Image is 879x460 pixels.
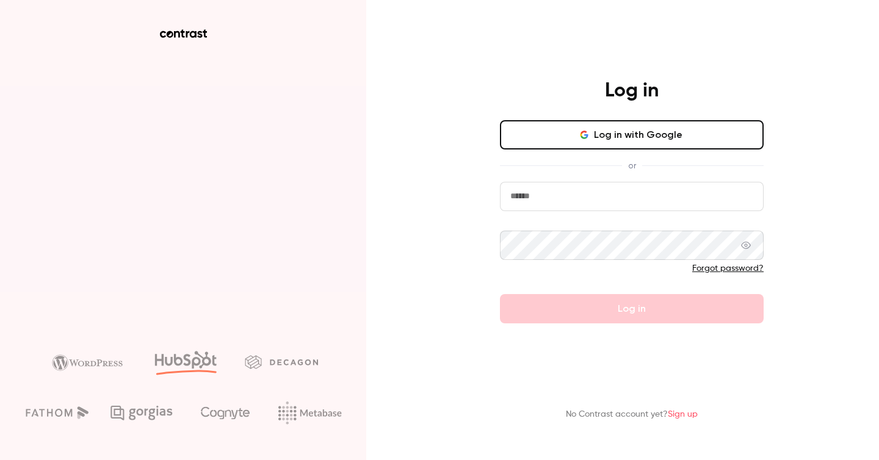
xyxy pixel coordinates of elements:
[692,264,764,273] a: Forgot password?
[605,79,659,103] h4: Log in
[622,159,642,172] span: or
[566,408,698,421] p: No Contrast account yet?
[500,120,764,149] button: Log in with Google
[245,355,318,368] img: decagon
[668,410,698,419] a: Sign up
